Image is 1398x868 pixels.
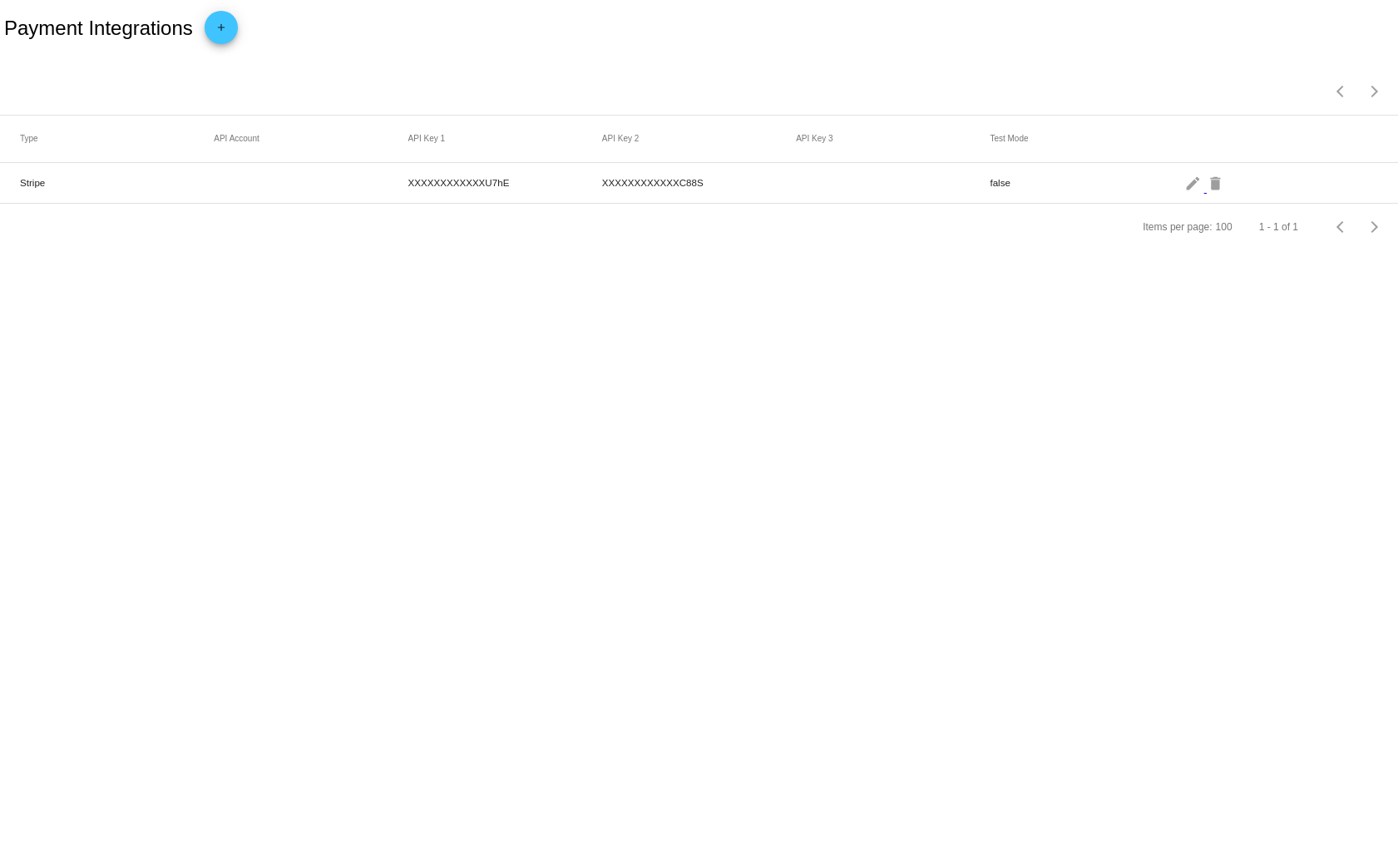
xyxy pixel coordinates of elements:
h2: Payment Integrations [4,17,193,40]
mat-cell: XXXXXXXXXXXXC88S [602,173,796,192]
mat-cell: false [990,173,1183,192]
button: Next page [1358,75,1391,108]
mat-icon: add [211,22,231,42]
mat-icon: delete [1207,170,1227,195]
mat-cell: XXXXXXXXXXXXU7hE [408,173,602,192]
mat-header-cell: API Key 1 [408,134,602,143]
mat-cell: Stripe [20,173,214,192]
button: Previous page [1325,75,1358,108]
div: Items per page: [1143,221,1212,233]
button: Next page [1358,210,1391,244]
mat-header-cell: Test Mode [990,134,1183,143]
mat-header-cell: Type [20,134,214,143]
mat-header-cell: API Key 2 [602,134,796,143]
div: 1 - 1 of 1 [1259,221,1298,233]
div: 100 [1216,221,1233,233]
button: Previous page [1325,210,1358,244]
mat-header-cell: API Key 3 [796,134,990,143]
mat-icon: edit [1184,170,1204,195]
mat-header-cell: API Account [214,134,408,143]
